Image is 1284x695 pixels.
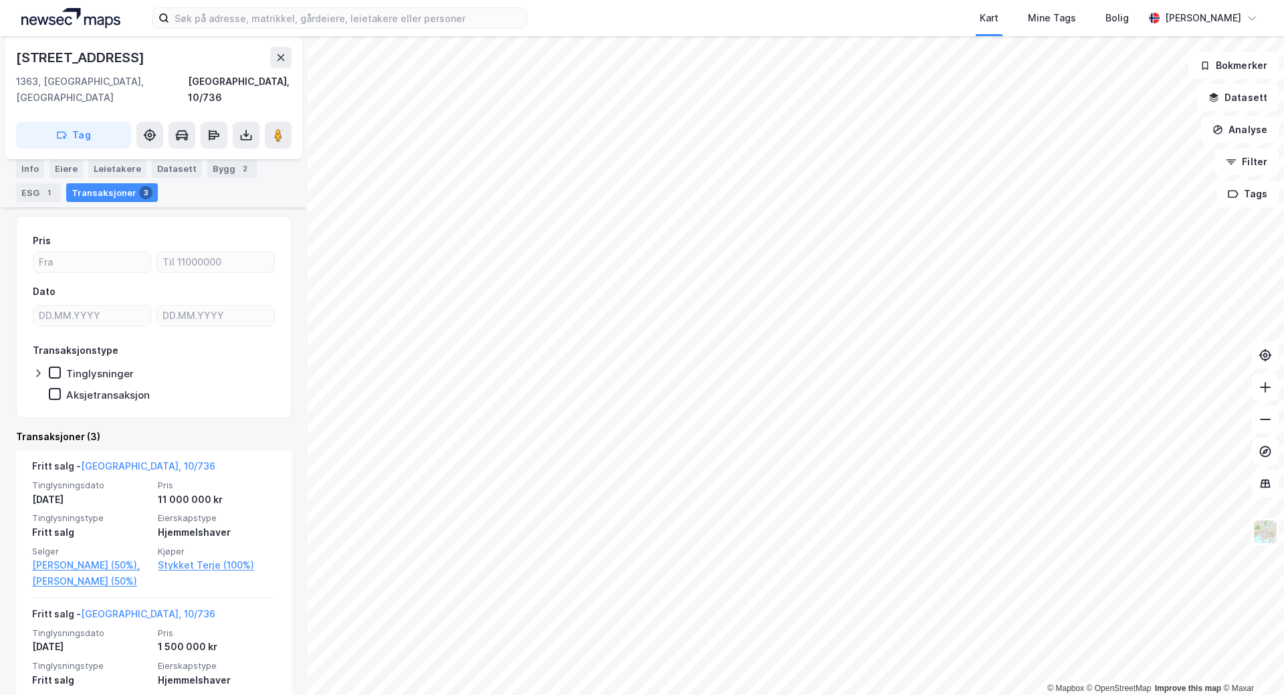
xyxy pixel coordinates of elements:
div: 1 [42,186,56,199]
div: Transaksjoner [66,183,158,202]
div: Fritt salg [32,524,150,540]
div: Kontrollprogram for chat [1217,631,1284,695]
a: [PERSON_NAME] (50%), [32,557,150,573]
div: Fritt salg - [32,458,215,480]
input: Fra [33,252,150,272]
span: Pris [158,627,276,639]
a: Mapbox [1047,684,1084,693]
span: Pris [158,480,276,491]
div: [DATE] [32,492,150,508]
a: [GEOGRAPHIC_DATA], 10/736 [81,608,215,619]
span: Selger [32,546,150,557]
input: Til 11000000 [157,252,274,272]
a: [GEOGRAPHIC_DATA], 10/736 [81,460,215,472]
span: Tinglysningsdato [32,627,150,639]
button: Filter [1214,148,1279,175]
div: [DATE] [32,639,150,655]
button: Tags [1216,181,1279,207]
div: Mine Tags [1028,10,1076,26]
div: 3 [139,186,152,199]
img: logo.a4113a55bc3d86da70a041830d287a7e.svg [21,8,120,28]
div: Datasett [152,159,202,178]
span: Tinglysningstype [32,660,150,672]
div: Kart [980,10,998,26]
div: 1363, [GEOGRAPHIC_DATA], [GEOGRAPHIC_DATA] [16,74,188,106]
div: Hjemmelshaver [158,672,276,688]
iframe: Chat Widget [1217,631,1284,695]
div: Fritt salg - [32,606,215,627]
div: Pris [33,233,51,249]
div: Aksjetransaksjon [66,389,150,401]
div: [PERSON_NAME] [1165,10,1241,26]
input: DD.MM.YYYY [33,306,150,326]
div: Transaksjoner (3) [16,429,292,445]
span: Eierskapstype [158,512,276,524]
div: ESG [16,183,61,202]
button: Tag [16,122,131,148]
div: Bygg [207,159,257,178]
div: Leietakere [88,159,146,178]
div: Info [16,159,44,178]
div: Transaksjonstype [33,342,118,359]
a: [PERSON_NAME] (50%) [32,573,150,589]
a: Stykket Terje (100%) [158,557,276,573]
div: Tinglysninger [66,367,134,380]
img: Z [1253,519,1278,544]
span: Tinglysningsdato [32,480,150,491]
div: Hjemmelshaver [158,524,276,540]
span: Tinglysningstype [32,512,150,524]
div: Eiere [49,159,83,178]
div: [STREET_ADDRESS] [16,47,147,68]
div: Bolig [1105,10,1129,26]
div: 1 500 000 kr [158,639,276,655]
input: DD.MM.YYYY [157,306,274,326]
input: Søk på adresse, matrikkel, gårdeiere, leietakere eller personer [169,8,526,28]
div: [GEOGRAPHIC_DATA], 10/736 [188,74,292,106]
button: Bokmerker [1188,52,1279,79]
button: Datasett [1197,84,1279,111]
div: 11 000 000 kr [158,492,276,508]
a: OpenStreetMap [1087,684,1152,693]
span: Eierskapstype [158,660,276,672]
a: Improve this map [1155,684,1221,693]
div: Dato [33,284,56,300]
button: Analyse [1201,116,1279,143]
span: Kjøper [158,546,276,557]
div: Fritt salg [32,672,150,688]
div: 2 [238,162,251,175]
